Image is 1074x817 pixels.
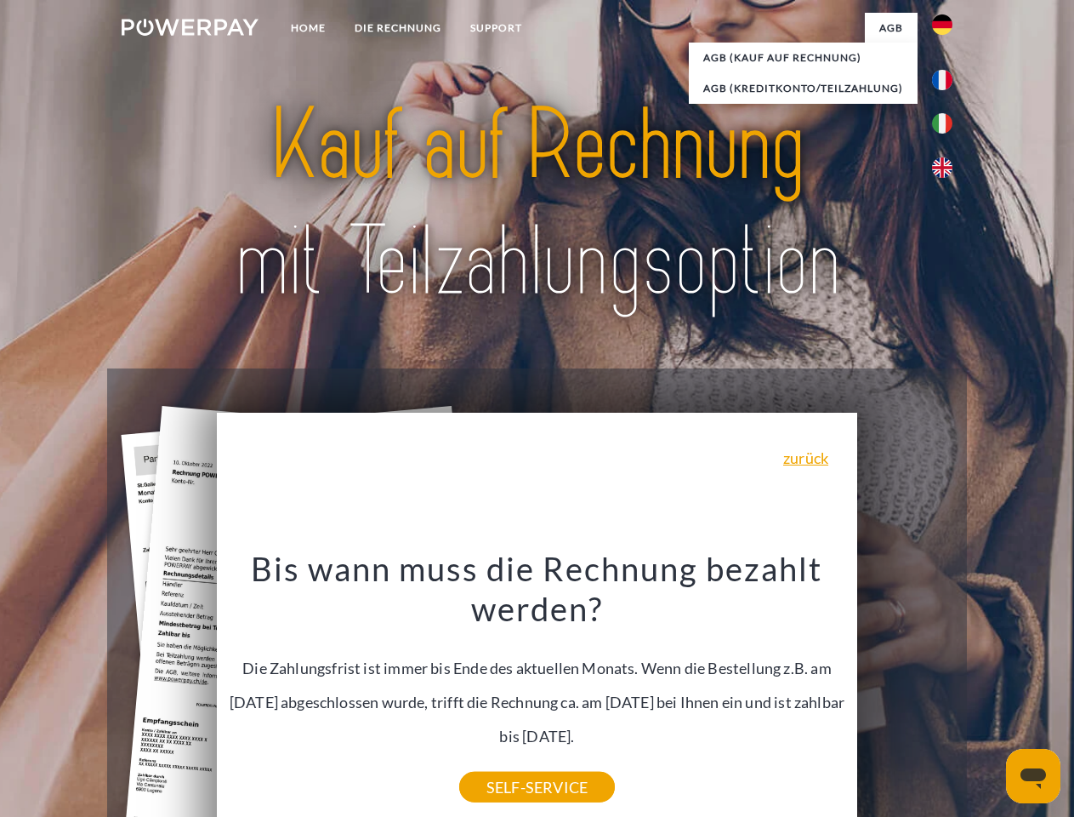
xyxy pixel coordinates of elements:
[227,548,848,787] div: Die Zahlungsfrist ist immer bis Ende des aktuellen Monats. Wenn die Bestellung z.B. am [DATE] abg...
[456,13,537,43] a: SUPPORT
[459,772,615,803] a: SELF-SERVICE
[932,14,952,35] img: de
[932,113,952,134] img: it
[340,13,456,43] a: DIE RECHNUNG
[865,13,918,43] a: agb
[227,548,848,630] h3: Bis wann muss die Rechnung bezahlt werden?
[276,13,340,43] a: Home
[689,43,918,73] a: AGB (Kauf auf Rechnung)
[1006,749,1060,803] iframe: Schaltfläche zum Öffnen des Messaging-Fensters
[932,157,952,178] img: en
[783,450,828,466] a: zurück
[162,82,912,326] img: title-powerpay_de.svg
[122,19,259,36] img: logo-powerpay-white.svg
[689,73,918,104] a: AGB (Kreditkonto/Teilzahlung)
[932,70,952,90] img: fr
